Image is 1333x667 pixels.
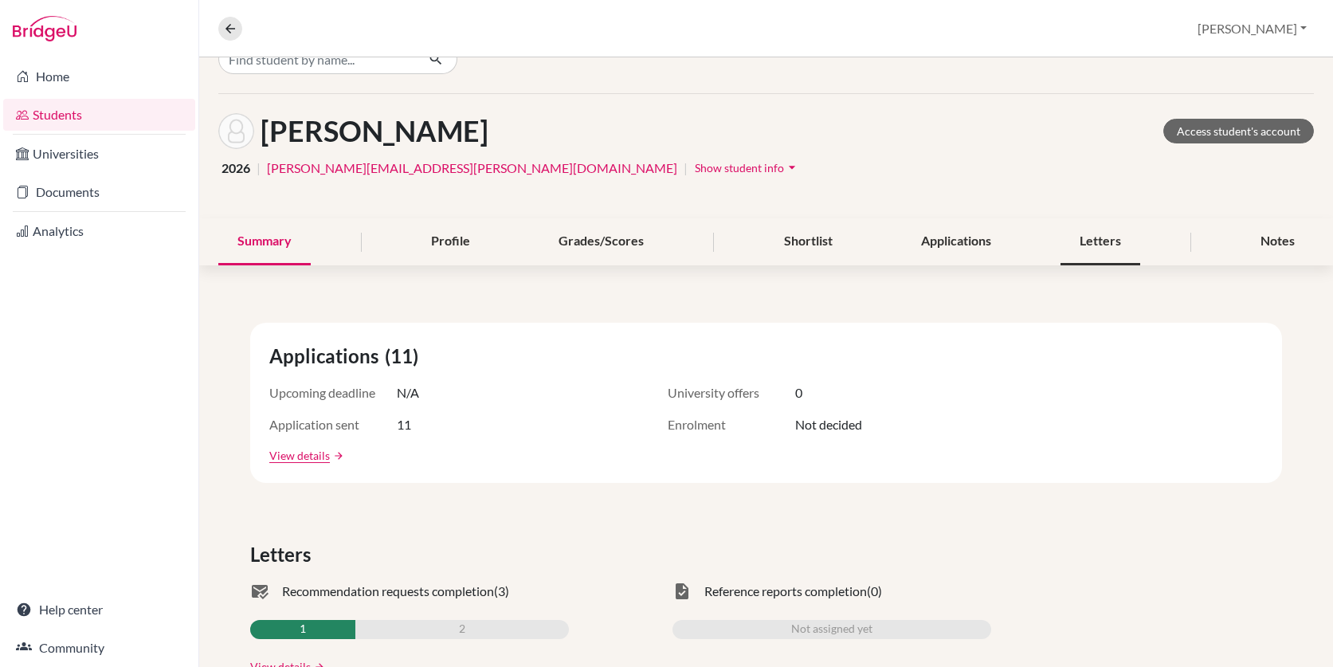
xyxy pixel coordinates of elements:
button: Show student infoarrow_drop_down [694,155,801,180]
span: | [257,159,261,178]
span: 0 [795,383,802,402]
span: mark_email_read [250,582,269,601]
a: Universities [3,138,195,170]
span: 1 [300,620,306,639]
div: Letters [1061,218,1140,265]
a: [PERSON_NAME][EMAIL_ADDRESS][PERSON_NAME][DOMAIN_NAME] [267,159,677,178]
a: Documents [3,176,195,208]
span: University offers [668,383,795,402]
span: Recommendation requests completion [282,582,494,601]
img: Aaron Dean's avatar [218,113,254,149]
span: Application sent [269,415,397,434]
span: N/A [397,383,419,402]
a: Analytics [3,215,195,247]
span: | [684,159,688,178]
span: (0) [867,582,882,601]
span: Upcoming deadline [269,383,397,402]
a: Access student's account [1163,119,1314,143]
span: (11) [385,342,425,371]
div: Shortlist [765,218,852,265]
i: arrow_drop_down [784,159,800,175]
span: Show student info [695,161,784,175]
div: Profile [412,218,489,265]
span: Letters [250,540,317,569]
div: Summary [218,218,311,265]
input: Find student by name... [218,44,416,74]
a: arrow_forward [330,450,344,461]
span: Enrolment [668,415,795,434]
a: View details [269,447,330,464]
div: Grades/Scores [539,218,663,265]
span: task [672,582,692,601]
h1: [PERSON_NAME] [261,114,488,148]
a: Help center [3,594,195,626]
span: Not decided [795,415,862,434]
div: Applications [902,218,1010,265]
span: Not assigned yet [791,620,872,639]
span: 11 [397,415,411,434]
a: Home [3,61,195,92]
a: Students [3,99,195,131]
span: (3) [494,582,509,601]
div: Notes [1241,218,1314,265]
button: [PERSON_NAME] [1190,14,1314,44]
span: Reference reports completion [704,582,867,601]
img: Bridge-U [13,16,76,41]
span: Applications [269,342,385,371]
span: 2 [459,620,465,639]
span: 2026 [222,159,250,178]
a: Community [3,632,195,664]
